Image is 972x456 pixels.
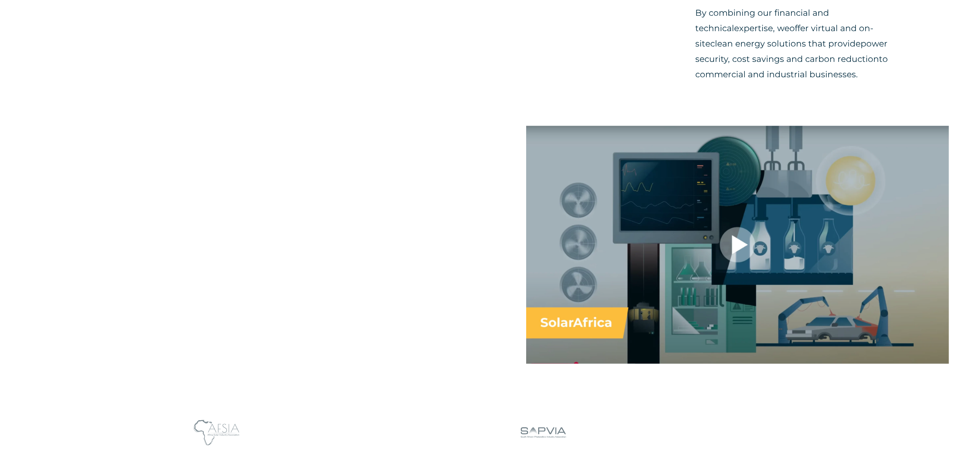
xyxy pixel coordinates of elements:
span: , [773,23,775,33]
span: clean energy [710,38,765,49]
span: By combining our financial and technical [695,8,829,33]
span: solutions that provide [767,38,861,49]
span: we [777,23,789,33]
span: expertise [734,23,773,33]
span: power security, cost savings and carbon reduction [695,38,887,64]
span: to commercial and industrial businesses. [695,54,888,80]
span: offer virtual and on-site [695,23,873,49]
